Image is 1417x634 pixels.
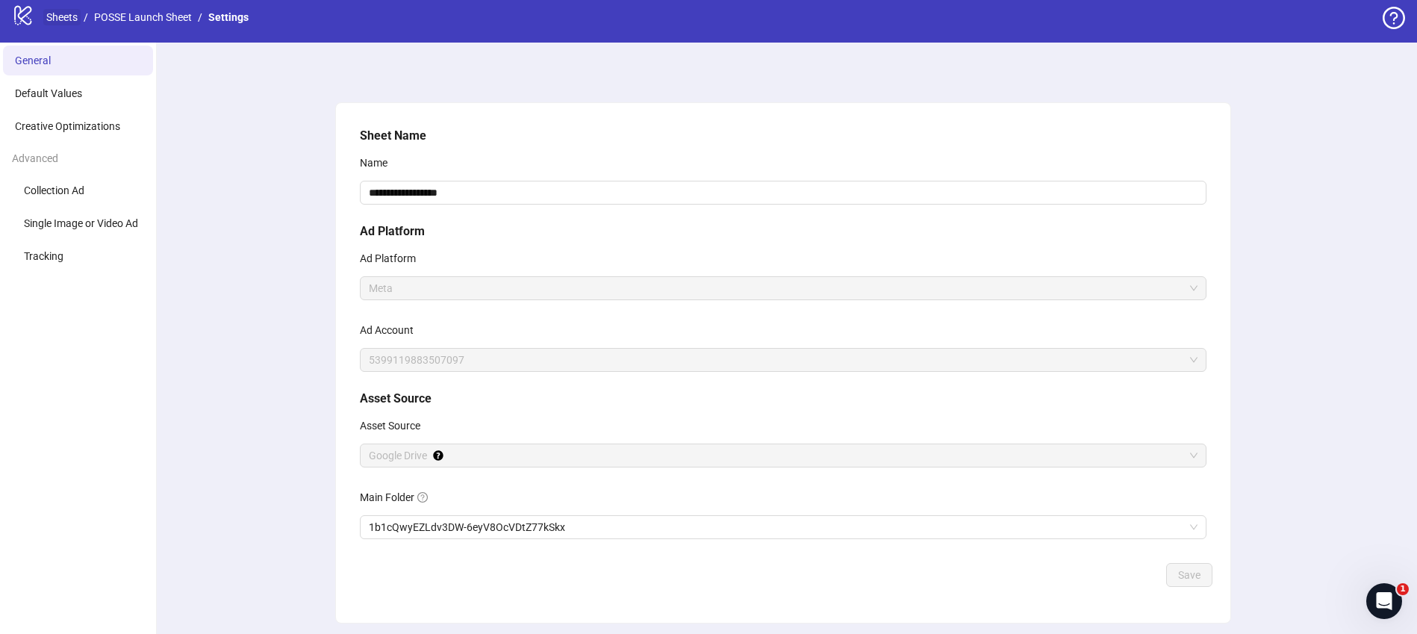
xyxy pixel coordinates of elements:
[360,246,426,270] label: Ad Platform
[360,223,1206,240] h5: Ad Platform
[360,318,423,342] label: Ad Account
[360,181,1206,205] input: Name
[360,127,1206,145] h5: Sheet Name
[91,9,195,25] a: POSSE Launch Sheet
[43,9,81,25] a: Sheets
[84,9,88,25] li: /
[15,87,82,99] span: Default Values
[360,414,430,438] label: Asset Source
[369,516,1198,538] span: 1b1cQwyEZLdv3DW-6eyV8OcVDtZ77kSkx
[360,390,1206,408] h5: Asset Source
[360,485,437,509] label: Main Folder
[369,277,1198,299] span: Meta
[205,9,252,25] a: Settings
[432,449,445,462] div: Tooltip anchor
[24,184,84,196] span: Collection Ad
[15,55,51,66] span: General
[1383,7,1405,29] span: question-circle
[369,444,1198,467] span: Google Drive
[1366,583,1402,619] iframe: Intercom live chat
[15,120,120,132] span: Creative Optimizations
[1166,563,1212,587] button: Save
[417,492,428,503] span: question-circle
[1397,583,1409,595] span: 1
[369,349,1198,371] span: 5399119883507097
[24,217,138,229] span: Single Image or Video Ad
[24,250,63,262] span: Tracking
[360,151,397,175] label: Name
[198,9,202,25] li: /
